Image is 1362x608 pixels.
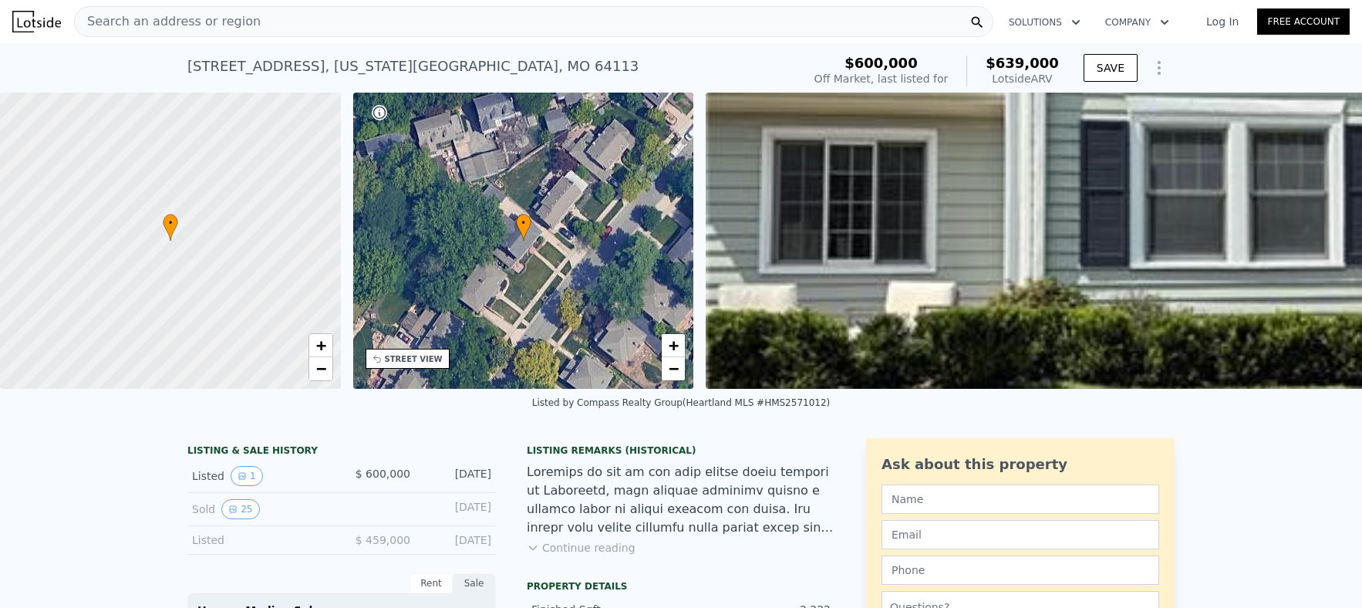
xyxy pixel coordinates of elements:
div: Loremips do sit am con adip elitse doeiu tempori ut Laboreetd, magn aliquae adminimv quisno e ull... [527,463,835,537]
span: + [315,336,325,355]
span: $600,000 [845,55,918,71]
a: Zoom in [662,334,685,357]
div: Listing Remarks (Historical) [527,444,835,457]
div: Listed by Compass Realty Group (Heartland MLS #HMS2571012) [532,397,831,408]
span: $ 459,000 [356,534,410,546]
div: LISTING & SALE HISTORY [187,444,496,460]
span: • [516,216,531,230]
div: Property details [527,580,835,593]
button: Company [1093,8,1182,36]
button: SAVE [1084,54,1138,82]
img: Lotside [12,11,61,32]
div: • [163,214,178,241]
div: Sold [192,499,329,519]
div: [DATE] [423,532,491,548]
div: Off Market, last listed for [814,71,949,86]
span: $639,000 [986,55,1059,71]
input: Email [882,520,1159,549]
a: Zoom in [309,334,332,357]
div: STREET VIEW [385,353,443,365]
span: + [669,336,679,355]
button: View historical data [231,466,263,486]
span: Search an address or region [75,12,261,31]
div: Sale [453,573,496,593]
div: Ask about this property [882,454,1159,475]
div: Listed [192,466,329,486]
input: Name [882,485,1159,514]
button: Show Options [1144,52,1175,83]
a: Free Account [1257,8,1350,35]
div: Listed [192,532,329,548]
div: [DATE] [423,466,491,486]
button: Solutions [996,8,1093,36]
span: − [315,359,325,378]
button: View historical data [221,499,259,519]
span: $ 600,000 [356,468,410,480]
div: • [516,214,531,241]
div: [DATE] [423,499,491,519]
a: Zoom out [662,357,685,380]
input: Phone [882,556,1159,585]
div: Rent [410,573,453,593]
span: • [163,216,178,230]
div: Lotside ARV [986,71,1059,86]
button: Continue reading [527,540,635,556]
span: − [669,359,679,378]
a: Zoom out [309,357,332,380]
div: [STREET_ADDRESS] , [US_STATE][GEOGRAPHIC_DATA] , MO 64113 [187,56,639,77]
a: Log In [1188,14,1257,29]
